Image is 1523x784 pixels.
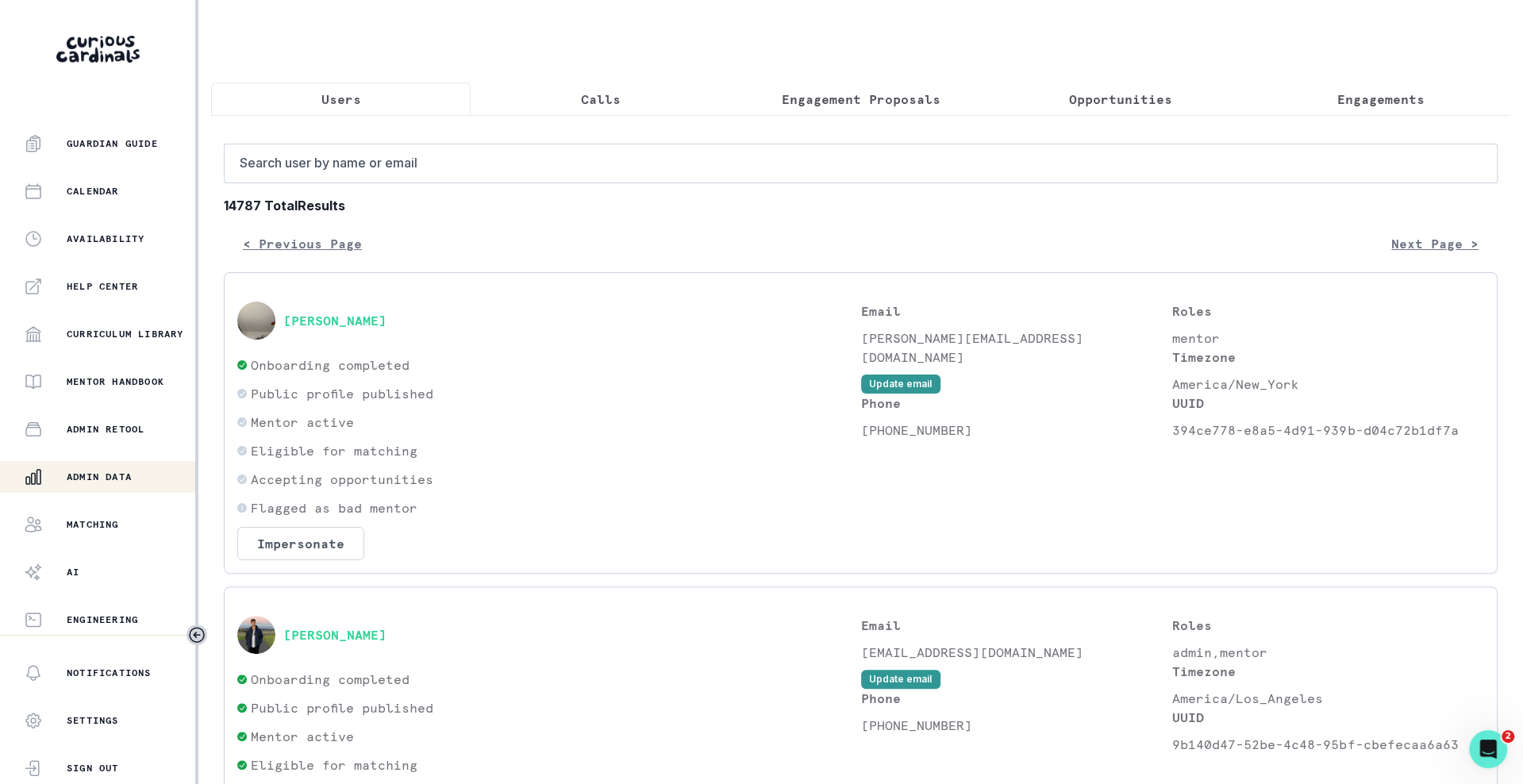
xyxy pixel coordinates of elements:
[67,375,164,388] p: Mentor Handbook
[1172,735,1484,754] p: 9b140d47-52be-4c48-95bf-cbefecaa6a63
[1172,689,1484,708] p: America/Los_Angeles
[251,727,354,746] p: Mentor active
[187,625,207,645] button: Toggle sidebar
[237,527,364,560] button: Impersonate
[1172,616,1484,635] p: Roles
[1502,730,1514,743] span: 2
[861,689,1173,708] p: Phone
[251,670,410,689] p: Onboarding completed
[67,185,119,198] p: Calendar
[67,714,119,727] p: Settings
[251,355,410,375] p: Onboarding completed
[67,762,119,774] p: Sign Out
[1172,662,1484,681] p: Timezone
[67,328,184,340] p: Curriculum Library
[67,137,158,150] p: Guardian Guide
[861,329,1173,367] p: [PERSON_NAME][EMAIL_ADDRESS][DOMAIN_NAME]
[861,375,940,394] button: Update email
[67,613,138,626] p: Engineering
[67,667,152,679] p: Notifications
[1172,302,1484,321] p: Roles
[1172,329,1484,348] p: mentor
[1172,375,1484,394] p: America/New_York
[251,698,433,717] p: Public profile published
[321,90,361,109] p: Users
[861,421,1173,440] p: [PHONE_NUMBER]
[251,498,417,517] p: Flagged as bad mentor
[67,471,132,483] p: Admin Data
[283,313,387,329] button: [PERSON_NAME]
[581,90,621,109] p: Calls
[56,36,140,63] img: Curious Cardinals Logo
[224,196,1498,215] b: 14787 Total Results
[251,413,354,432] p: Mentor active
[861,394,1173,413] p: Phone
[861,643,1173,662] p: [EMAIL_ADDRESS][DOMAIN_NAME]
[67,566,79,578] p: AI
[782,90,940,109] p: Engagement Proposals
[861,302,1173,321] p: Email
[861,716,1173,735] p: [PHONE_NUMBER]
[1172,394,1484,413] p: UUID
[251,384,433,403] p: Public profile published
[1469,730,1507,768] iframe: Intercom live chat
[1069,90,1172,109] p: Opportunities
[1336,90,1424,109] p: Engagements
[224,228,381,259] button: < Previous Page
[1172,421,1484,440] p: 394ce778-e8a5-4d91-939b-d04c72b1df7a
[283,627,387,643] button: [PERSON_NAME]
[861,616,1173,635] p: Email
[251,470,433,489] p: Accepting opportunities
[251,441,417,460] p: Eligible for matching
[67,518,119,531] p: Matching
[67,233,144,245] p: Availability
[1372,228,1498,259] button: Next Page >
[67,280,138,293] p: Help Center
[861,670,940,689] button: Update email
[1172,708,1484,727] p: UUID
[67,423,144,436] p: Admin Retool
[1172,643,1484,662] p: admin,mentor
[251,755,417,774] p: Eligible for matching
[1172,348,1484,367] p: Timezone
